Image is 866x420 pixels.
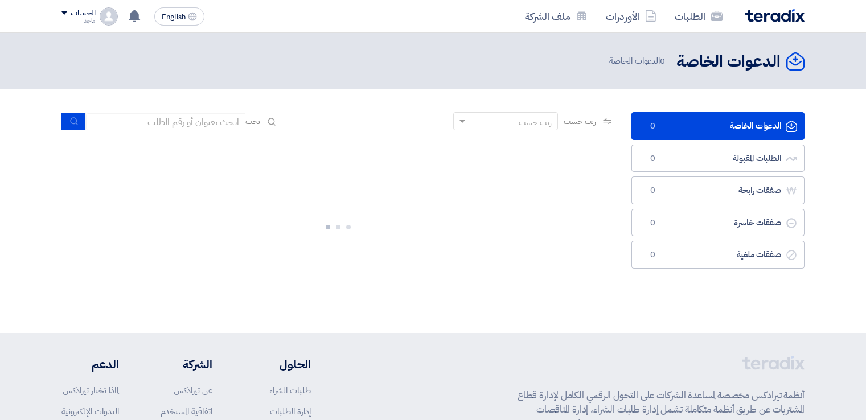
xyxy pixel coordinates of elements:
[646,121,659,132] span: 0
[660,55,665,67] span: 0
[519,117,552,129] div: رتب حسب
[631,209,805,237] a: صفقات خاسرة0
[61,18,95,24] div: ماجد
[666,3,732,30] a: الطلبات
[597,3,666,30] a: الأوردرات
[63,384,119,397] a: لماذا تختار تيرادكس
[153,356,212,373] li: الشركة
[161,405,212,418] a: اتفاقية المستخدم
[247,356,311,373] li: الحلول
[269,384,311,397] a: طلبات الشراء
[609,55,667,68] span: الدعوات الخاصة
[676,51,781,73] h2: الدعوات الخاصة
[646,249,659,261] span: 0
[631,145,805,172] a: الطلبات المقبولة0
[61,356,119,373] li: الدعم
[61,405,119,418] a: الندوات الإلكترونية
[245,116,260,127] span: بحث
[86,113,245,130] input: ابحث بعنوان أو رقم الطلب
[564,116,596,127] span: رتب حسب
[154,7,204,26] button: English
[631,241,805,269] a: صفقات ملغية0
[631,112,805,140] a: الدعوات الخاصة0
[646,217,659,229] span: 0
[270,405,311,418] a: إدارة الطلبات
[631,176,805,204] a: صفقات رابحة0
[162,13,186,21] span: English
[516,3,597,30] a: ملف الشركة
[100,7,118,26] img: profile_test.png
[71,9,95,18] div: الحساب
[646,185,659,196] span: 0
[745,9,805,22] img: Teradix logo
[646,153,659,164] span: 0
[174,384,212,397] a: عن تيرادكس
